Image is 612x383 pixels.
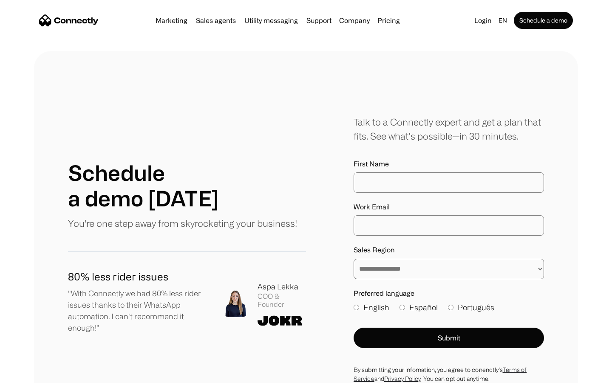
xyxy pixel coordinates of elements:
input: Español [399,305,405,310]
ul: Language list [17,368,51,380]
input: English [354,305,359,310]
div: Aspa Lekka [258,281,306,292]
div: en [499,14,507,26]
label: Sales Region [354,246,544,254]
a: Marketing [152,17,191,24]
a: Privacy Policy [384,375,420,382]
label: Español [399,302,438,313]
aside: Language selected: English [8,367,51,380]
a: Sales agents [193,17,239,24]
a: Utility messaging [241,17,301,24]
button: Submit [354,328,544,348]
label: Português [448,302,494,313]
h1: Schedule a demo [DATE] [68,160,219,211]
h1: 80% less rider issues [68,269,208,284]
input: Português [448,305,453,310]
div: Talk to a Connectly expert and get a plan that fits. See what’s possible—in 30 minutes. [354,115,544,143]
label: Work Email [354,203,544,211]
label: Preferred language [354,289,544,297]
a: Pricing [374,17,403,24]
a: Schedule a demo [514,12,573,29]
a: Login [471,14,495,26]
label: English [354,302,389,313]
p: You're one step away from skyrocketing your business! [68,216,297,230]
p: "With Connectly we had 80% less rider issues thanks to their WhatsApp automation. I can't recomme... [68,288,208,334]
div: Company [339,14,370,26]
a: Terms of Service [354,366,527,382]
a: Support [303,17,335,24]
div: By submitting your infomation, you agree to conenctly’s and . You can opt out anytime. [354,365,544,383]
div: COO & Founder [258,292,306,309]
label: First Name [354,160,544,168]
